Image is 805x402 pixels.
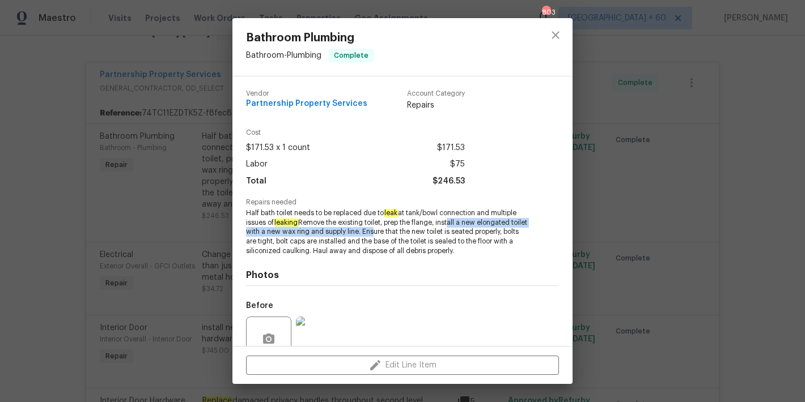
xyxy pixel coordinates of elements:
span: Cost [246,129,465,136]
h4: Photos [246,270,559,281]
span: Repairs needed [246,199,559,206]
span: Bathroom Plumbing [246,32,374,44]
span: $171.53 [437,140,465,156]
em: leak [384,209,398,217]
span: Labor [246,156,268,173]
div: 803 [542,7,550,18]
span: Bathroom - Plumbing [246,52,321,59]
span: Partnership Property Services [246,100,367,108]
span: Vendor [246,90,367,97]
em: leaking [274,219,298,226]
span: $75 [450,156,465,173]
h5: Before [246,302,273,310]
span: Account Category [407,90,465,97]
span: $171.53 x 1 count [246,140,310,156]
span: Total [246,173,266,190]
span: Repairs [407,100,465,111]
span: Complete [329,50,373,61]
span: Half bath toilet needs to be replaced due to at tank/bowl connection and multiple issues of Remov... [246,208,528,256]
button: close [542,22,569,49]
span: $246.53 [433,173,465,190]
